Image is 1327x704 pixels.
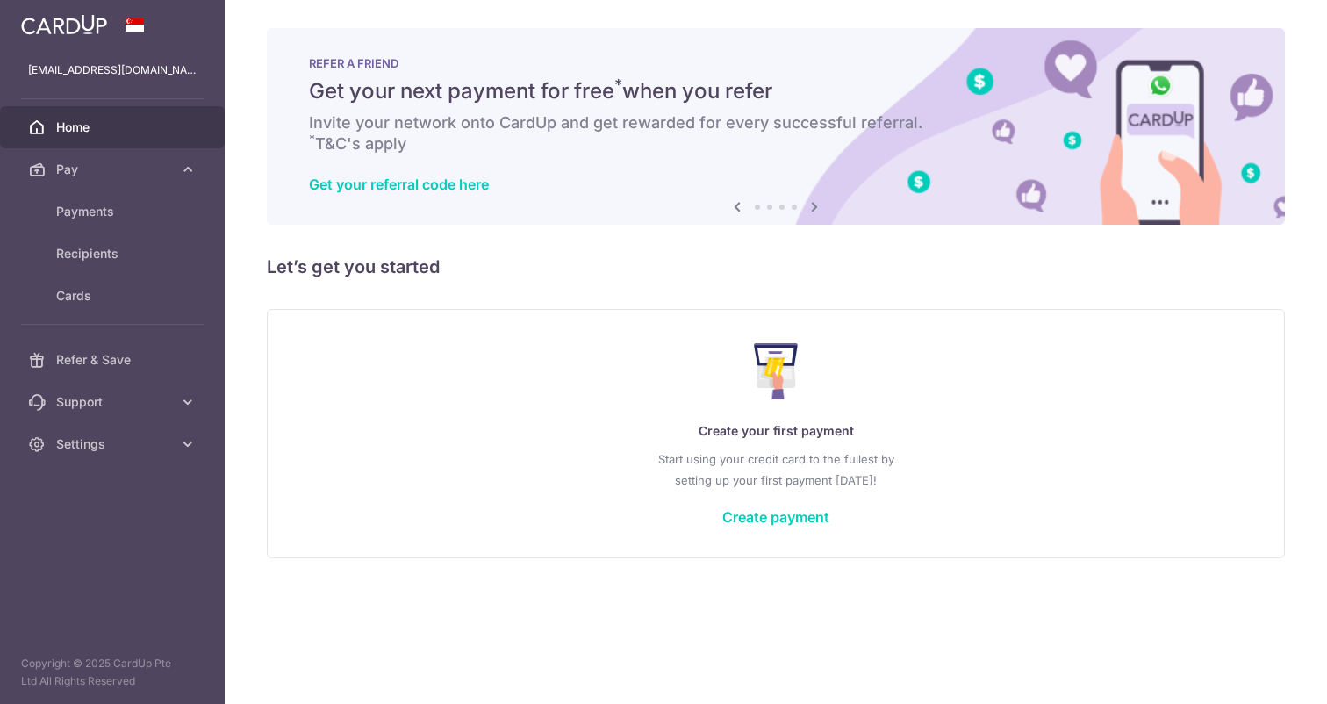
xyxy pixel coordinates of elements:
span: Settings [56,435,172,453]
span: Recipients [56,245,172,262]
img: RAF banner [267,28,1285,225]
span: Payments [56,203,172,220]
img: CardUp [21,14,107,35]
span: Pay [56,161,172,178]
a: Get your referral code here [309,176,489,193]
iframe: Opens a widget where you can find more information [1214,651,1309,695]
a: Create payment [722,508,829,526]
span: Home [56,119,172,136]
h6: Invite your network onto CardUp and get rewarded for every successful referral. T&C's apply [309,112,1243,154]
img: Make Payment [754,343,799,399]
p: Create your first payment [303,420,1249,442]
h5: Get your next payment for free when you refer [309,77,1243,105]
p: [EMAIL_ADDRESS][DOMAIN_NAME] [28,61,197,79]
h5: Let’s get you started [267,253,1285,281]
span: Support [56,393,172,411]
p: Start using your credit card to the fullest by setting up your first payment [DATE]! [303,449,1249,491]
span: Refer & Save [56,351,172,369]
p: REFER A FRIEND [309,56,1243,70]
span: Cards [56,287,172,305]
